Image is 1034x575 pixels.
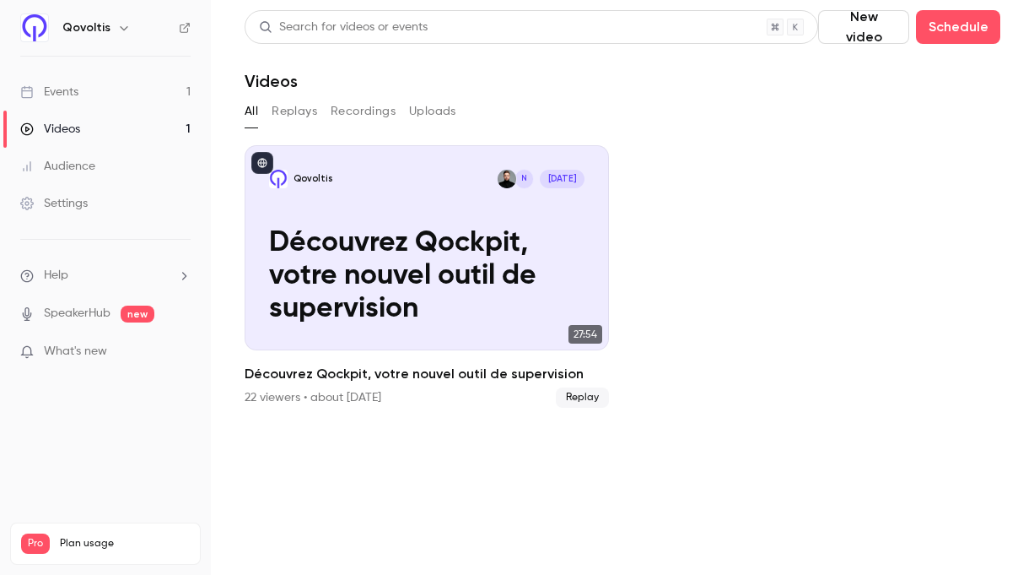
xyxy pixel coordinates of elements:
button: Recordings [331,98,396,125]
span: [DATE] [540,170,584,188]
span: Replay [556,388,609,408]
img: Qovoltis [21,14,48,41]
div: N [514,169,535,189]
div: 22 viewers • about [DATE] [245,389,381,406]
ul: Videos [245,145,1000,408]
li: Découvrez Qockpit, votre nouvel outil de supervision [245,145,609,408]
button: Replays [272,98,317,125]
span: 27:54 [568,325,602,344]
p: Qovoltis [294,173,332,186]
img: Benjamin Bury [498,170,516,188]
button: published [251,152,273,174]
span: Help [44,267,68,285]
h1: Videos [245,71,298,91]
div: Search for videos or events [259,19,428,36]
span: Pro [21,534,50,554]
section: Videos [245,10,1000,565]
button: Uploads [409,98,456,125]
div: Settings [20,195,88,212]
button: Schedule [916,10,1000,44]
span: Plan usage [60,537,190,551]
button: New video [818,10,909,44]
div: Events [20,84,78,100]
div: Audience [20,158,95,175]
h2: Découvrez Qockpit, votre nouvel outil de supervision [245,364,609,384]
h6: Qovoltis [62,19,110,36]
li: help-dropdown-opener [20,267,191,285]
a: SpeakerHub [44,305,110,323]
img: Découvrez Qockpit, votre nouvel outil de supervision [269,170,288,188]
button: All [245,98,258,125]
div: Videos [20,121,80,138]
a: Découvrez Qockpit, votre nouvel outil de supervisionQovoltisNBenjamin Bury[DATE]Découvrez Qockpit... [245,145,609,408]
span: What's new [44,343,107,361]
p: Découvrez Qockpit, votre nouvel outil de supervision [269,227,584,326]
span: new [121,306,154,323]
